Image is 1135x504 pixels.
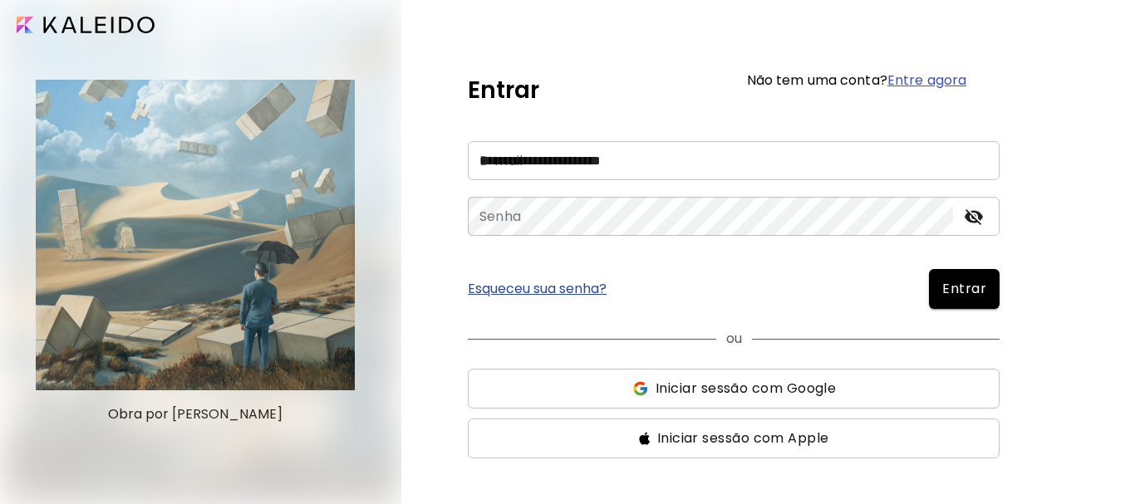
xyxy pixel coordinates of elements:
[657,428,829,448] span: Iniciar sessão com Apple
[468,418,1000,458] button: ssIniciar sessão com Apple
[468,282,607,296] a: Esqueceu sua senha?
[468,369,1000,409] button: ssIniciar sessão com Google
[887,71,966,90] a: Entre agora
[942,279,986,299] span: Entrar
[747,74,967,87] h6: Não tem uma conta?
[960,203,988,231] button: toggle password visibility
[468,73,539,108] h5: Entrar
[929,269,1000,309] button: Entrar
[639,432,651,445] img: ss
[726,329,742,349] p: ou
[631,380,649,397] img: ss
[656,379,836,399] span: Iniciar sessão com Google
